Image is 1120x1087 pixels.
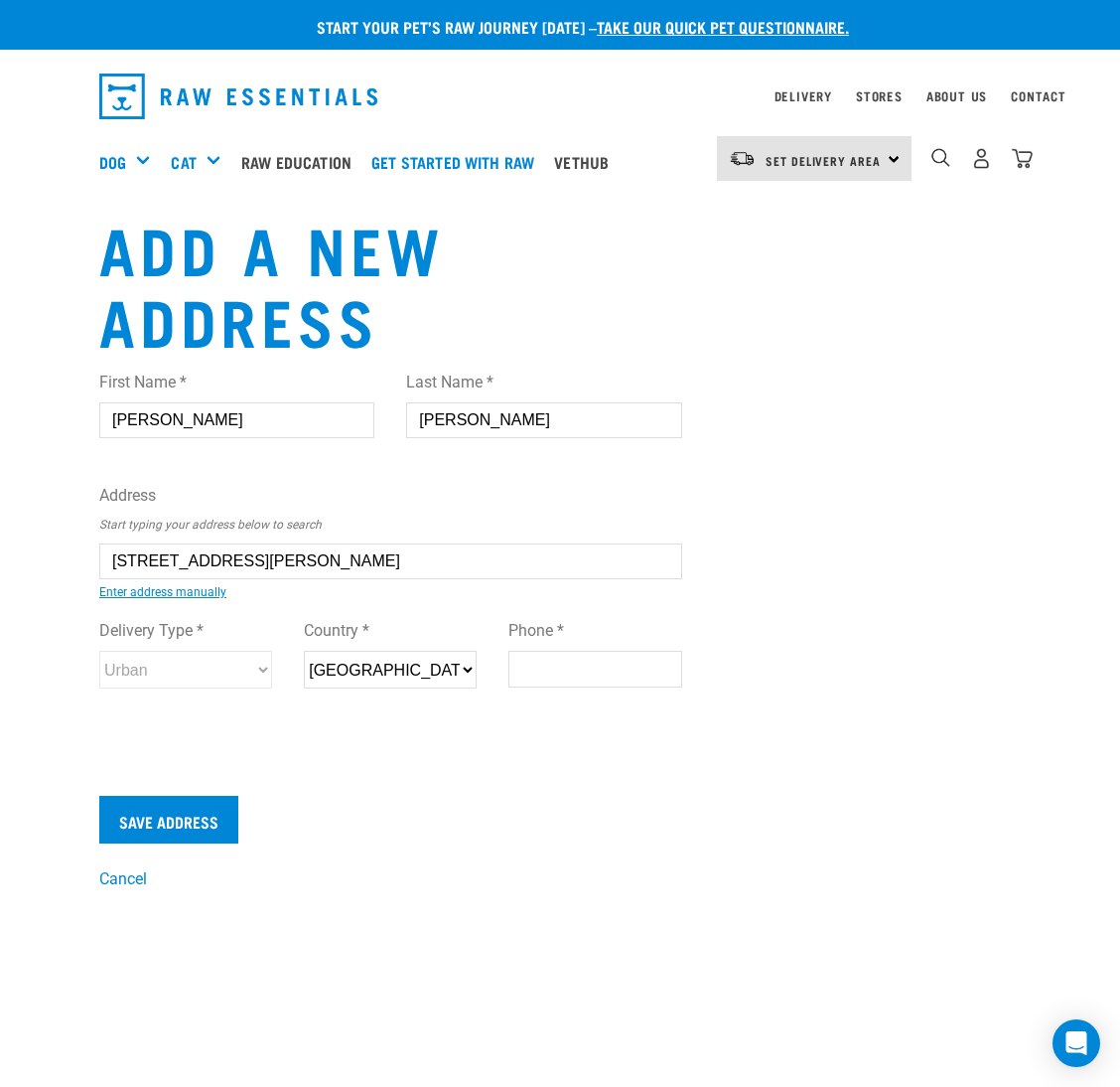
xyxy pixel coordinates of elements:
[99,796,238,844] input: Save Address
[171,150,196,174] a: Cat
[99,484,682,508] label: Address
[1012,148,1033,169] img: home-icon@2x.png
[236,122,366,202] a: Raw Education
[774,92,832,99] a: Delivery
[83,66,1037,127] nav: dropdown navigation
[549,122,624,202] a: Vethub
[597,22,849,31] a: take our quick pet questionnaire.
[766,157,881,164] span: Set Delivery Area
[99,869,147,888] a: Cancel
[856,92,903,99] a: Stores
[366,122,549,202] a: Get started with Raw
[304,619,477,643] label: Country *
[99,585,226,599] a: Enter address manually
[508,619,681,643] label: Phone *
[406,371,681,394] label: Last Name *
[931,148,950,167] img: home-icon-1@2x.png
[99,619,272,643] label: Delivery Type *
[1011,92,1066,99] a: Contact
[99,543,682,579] input: e.g. 21 Example Street, Suburb, City
[99,212,682,355] h1: Add a new address
[99,516,682,534] p: Start typing your address below to search
[99,74,377,119] img: Raw Essentials Logo
[971,148,992,169] img: user.png
[1052,1019,1100,1067] div: Open Intercom Messenger
[99,371,374,394] label: First Name *
[729,150,756,168] img: van-moving.png
[99,150,126,174] a: Dog
[926,92,987,99] a: About Us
